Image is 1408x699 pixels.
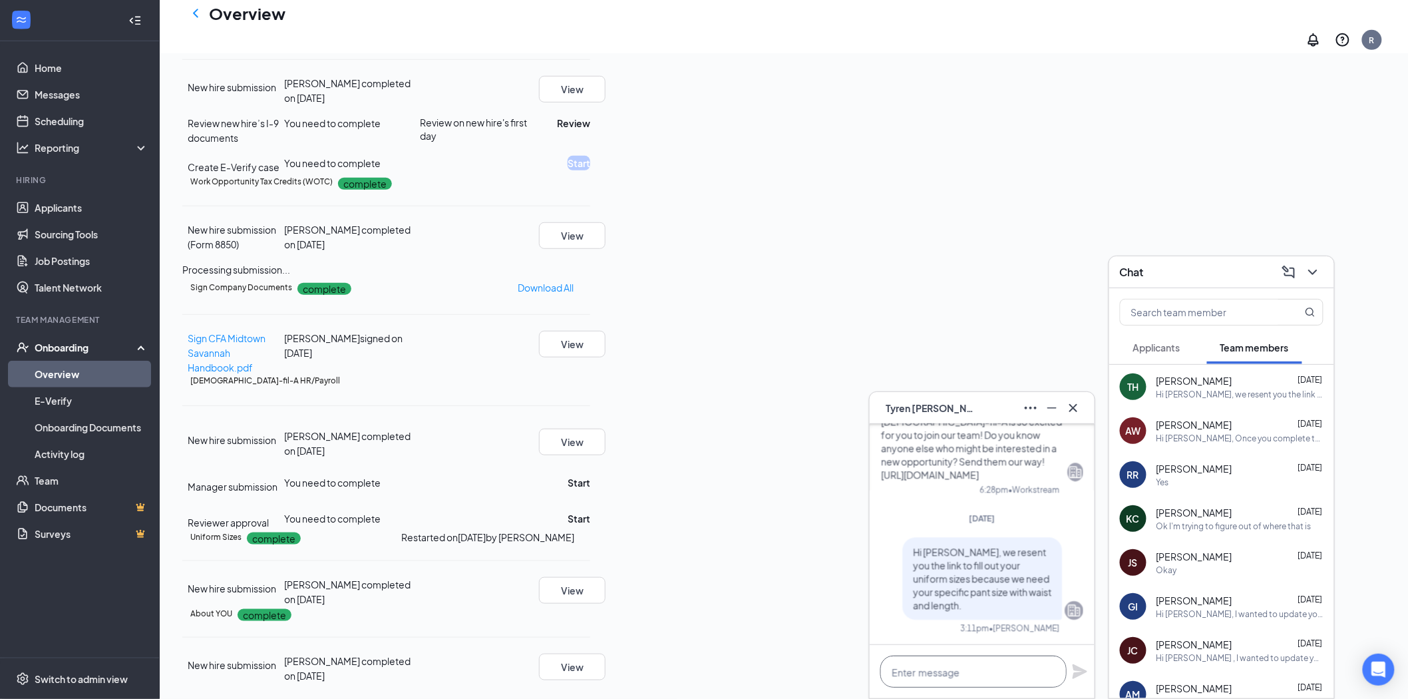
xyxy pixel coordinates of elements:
[284,224,411,250] span: [PERSON_NAME] completed on [DATE]
[989,622,1059,634] span: • [PERSON_NAME]
[35,81,148,108] a: Messages
[1041,397,1063,419] button: Minimize
[979,484,1008,495] div: 6:28pm
[284,430,411,457] span: [PERSON_NAME] completed on [DATE]
[1156,462,1232,475] span: [PERSON_NAME]
[190,608,232,620] h5: About YOU
[188,161,279,173] span: Create E-Verify case
[35,361,148,387] a: Overview
[284,331,420,360] div: [PERSON_NAME] signed on [DATE]
[1133,342,1180,353] span: Applicants
[16,672,29,686] svg: Settings
[35,274,148,301] a: Talent Network
[16,141,29,154] svg: Analysis
[35,55,148,81] a: Home
[1156,374,1232,387] span: [PERSON_NAME]
[1066,602,1082,618] svg: Company
[182,264,290,276] span: Processing submission...
[886,401,979,415] span: Tyren [PERSON_NAME]
[284,77,411,104] span: [PERSON_NAME] completed on [DATE]
[1298,507,1323,517] span: [DATE]
[188,81,276,93] span: New hire submission
[1156,506,1232,519] span: [PERSON_NAME]
[1156,652,1323,664] div: Hi [PERSON_NAME] , I wanted to update you on your schedule. Your normal schedule will be 8am-4pm ...
[421,116,540,142] span: Review on new hire's first day
[338,178,392,190] p: complete
[35,414,148,441] a: Onboarding Documents
[190,176,333,188] h5: Work Opportunity Tax Credits (WOTC)
[1156,477,1169,488] div: Yes
[35,387,148,414] a: E-Verify
[188,5,204,21] svg: ChevronLeft
[1298,682,1323,692] span: [DATE]
[1023,400,1039,416] svg: Ellipses
[568,511,590,526] button: Start
[284,579,411,605] span: [PERSON_NAME] completed on [DATE]
[557,116,590,130] button: Review
[188,434,276,446] span: New hire submission
[1129,600,1139,613] div: GI
[188,582,276,594] span: New hire submission
[1298,638,1323,648] span: [DATE]
[1067,464,1083,480] svg: Company
[284,117,381,129] span: You need to complete
[539,429,606,455] button: View
[1298,551,1323,561] span: [DATE]
[1156,594,1232,607] span: [PERSON_NAME]
[969,513,995,523] span: [DATE]
[1020,397,1041,419] button: Ellipses
[35,141,149,154] div: Reporting
[1120,265,1144,280] h3: Chat
[1156,638,1232,651] span: [PERSON_NAME]
[1335,32,1351,48] svg: QuestionInfo
[1305,307,1316,318] svg: MagnifyingGlass
[1302,262,1323,283] button: ChevronDown
[1072,664,1088,680] button: Plane
[188,659,276,671] span: New hire submission
[1156,565,1177,576] div: Okay
[960,622,989,634] div: 3:11pm
[1298,594,1323,604] span: [DATE]
[568,156,590,170] button: Start
[1126,424,1141,437] div: AW
[35,672,128,686] div: Switch to admin view
[401,530,574,545] p: Restarted on [DATE] by [PERSON_NAME]
[539,331,606,357] button: View
[539,577,606,604] button: View
[539,76,606,103] button: View
[188,117,279,144] span: Review new hire’s I-9 documents
[517,277,574,298] button: Download All
[1369,35,1375,46] div: R
[1065,400,1081,416] svg: Cross
[1298,419,1323,429] span: [DATE]
[128,14,142,27] svg: Collapse
[35,494,148,521] a: DocumentsCrown
[35,467,148,494] a: Team
[1281,264,1297,280] svg: ComposeMessage
[16,341,29,354] svg: UserCheck
[284,477,381,489] span: You need to complete
[188,517,269,529] span: Reviewer approval
[35,341,137,354] div: Onboarding
[539,654,606,680] button: View
[1156,389,1323,400] div: Hi [PERSON_NAME], we resent you the link to fill out your uniform sizes because we need your spec...
[1156,418,1232,431] span: [PERSON_NAME]
[1063,397,1084,419] button: Cross
[297,283,351,295] p: complete
[1220,342,1289,353] span: Team members
[1127,512,1140,525] div: KC
[1121,300,1278,325] input: Search team member
[188,224,276,250] span: New hire submission (Form 8850)
[35,194,148,221] a: Applicants
[1156,608,1323,620] div: Hi [PERSON_NAME], I wanted to update you on your schedule. Next week after your orientation [DATE...
[568,475,590,490] button: Start
[15,13,28,27] svg: WorkstreamLogo
[1306,32,1321,48] svg: Notifications
[35,441,148,467] a: Activity log
[188,332,265,373] a: Sign CFA Midtown Savannah Handbook.pdf
[1129,556,1138,569] div: JS
[35,248,148,274] a: Job Postings
[1305,264,1321,280] svg: ChevronDown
